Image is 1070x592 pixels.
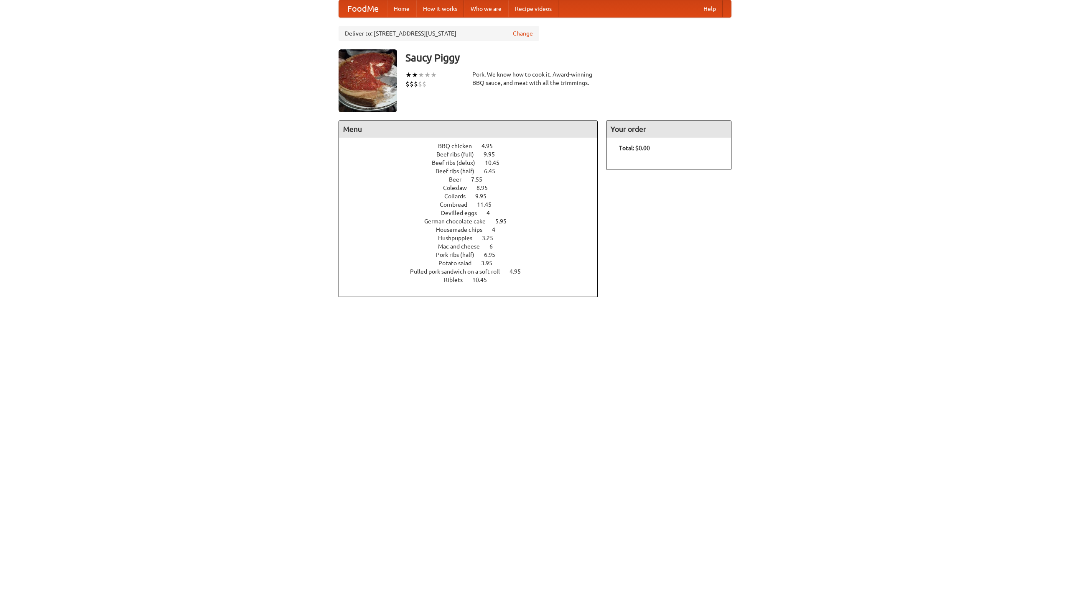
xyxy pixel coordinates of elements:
a: Housemade chips 4 [436,226,511,233]
span: Pork ribs (half) [436,251,483,258]
span: 4.95 [481,143,501,149]
a: Devilled eggs 4 [441,210,505,216]
h4: Menu [339,121,597,138]
li: $ [418,79,422,89]
a: Mac and cheese 6 [438,243,508,250]
h4: Your order [606,121,731,138]
a: Beef ribs (half) 6.45 [436,168,511,174]
span: Riblets [444,277,471,283]
li: $ [422,79,426,89]
span: 5.95 [495,218,515,225]
li: $ [405,79,410,89]
li: ★ [412,70,418,79]
div: Pork. We know how to cook it. Award-winning BBQ sauce, and meat with all the trimmings. [472,70,598,87]
div: Deliver to: [STREET_ADDRESS][US_STATE] [339,26,539,41]
span: Housemade chips [436,226,491,233]
span: 4 [492,226,504,233]
a: Who we are [464,0,508,17]
span: Cornbread [440,201,476,208]
span: 3.95 [481,260,501,267]
span: 6 [489,243,501,250]
span: 3.25 [482,235,502,241]
span: Potato salad [438,260,480,267]
li: ★ [424,70,431,79]
a: Pork ribs (half) 6.95 [436,251,511,258]
span: Beef ribs (delux) [432,159,484,166]
a: FoodMe [339,0,387,17]
li: ★ [431,70,437,79]
a: Riblets 10.45 [444,277,502,283]
span: 8.95 [476,185,496,191]
span: Mac and cheese [438,243,488,250]
span: BBQ chicken [438,143,480,149]
a: How it works [416,0,464,17]
span: Beer [449,176,470,183]
span: Pulled pork sandwich on a soft roll [410,268,508,275]
a: Beef ribs (full) 9.95 [436,151,510,158]
a: Coleslaw 8.95 [443,185,503,191]
h3: Saucy Piggy [405,49,731,66]
li: $ [414,79,418,89]
a: BBQ chicken 4.95 [438,143,508,149]
li: ★ [418,70,424,79]
span: Beef ribs (full) [436,151,482,158]
span: Hushpuppies [438,235,481,241]
span: 10.45 [472,277,495,283]
a: Help [697,0,723,17]
span: 9.95 [484,151,503,158]
b: Total: $0.00 [619,145,650,151]
span: 11.45 [477,201,500,208]
a: Beer 7.55 [449,176,498,183]
li: $ [410,79,414,89]
span: 4 [487,210,498,216]
a: Potato salad 3.95 [438,260,508,267]
a: Hushpuppies 3.25 [438,235,509,241]
a: Pulled pork sandwich on a soft roll 4.95 [410,268,536,275]
a: Cornbread 11.45 [440,201,507,208]
span: Collards [444,193,474,200]
span: 9.95 [475,193,495,200]
a: Home [387,0,416,17]
span: Beef ribs (half) [436,168,483,174]
a: Collards 9.95 [444,193,502,200]
span: Coleslaw [443,185,475,191]
a: Beef ribs (delux) 10.45 [432,159,515,166]
span: 4.95 [510,268,529,275]
img: angular.jpg [339,49,397,112]
span: German chocolate cake [424,218,494,225]
a: Recipe videos [508,0,558,17]
li: ★ [405,70,412,79]
span: 7.55 [471,176,491,183]
span: 10.45 [485,159,508,166]
span: 6.95 [484,251,504,258]
a: German chocolate cake 5.95 [424,218,522,225]
span: Devilled eggs [441,210,485,216]
span: 6.45 [484,168,504,174]
a: Change [513,29,533,38]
